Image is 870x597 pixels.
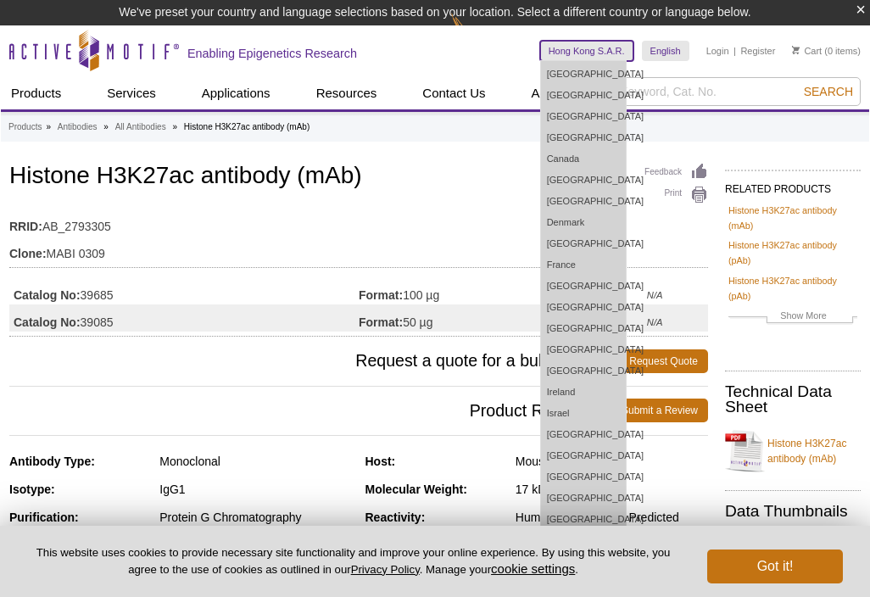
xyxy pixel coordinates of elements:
[728,273,857,304] a: Histone H3K27ac antibody (pAb)
[9,304,359,332] td: 39085
[541,424,626,445] a: [GEOGRAPHIC_DATA]
[619,349,708,373] a: Request Quote
[728,203,857,233] a: Histone H3K27ac antibody (mAb)
[541,297,626,318] a: [GEOGRAPHIC_DATA]
[541,148,626,170] a: Canada
[9,209,708,236] td: AB_2793305
[306,77,388,109] a: Resources
[9,455,95,468] strong: Antibody Type:
[541,106,626,127] a: [GEOGRAPHIC_DATA]
[541,127,626,148] a: [GEOGRAPHIC_DATA]
[792,41,861,61] li: (0 items)
[412,77,495,109] a: Contact Us
[365,483,467,496] strong: Molecular Weight:
[728,308,857,327] a: Show More
[541,170,626,191] a: [GEOGRAPHIC_DATA]
[115,120,166,135] a: All Antibodies
[14,287,81,303] strong: Catalog No:
[644,163,708,181] a: Feedback
[46,122,51,131] li: »
[159,510,352,525] div: Protein G Chromatography
[359,287,403,303] strong: Format:
[725,170,861,200] h2: RELATED PRODUCTS
[541,318,626,339] a: [GEOGRAPHIC_DATA]
[9,511,79,524] strong: Purification:
[27,545,679,577] p: This website uses cookies to provide necessary site functionality and improve your online experie...
[792,46,800,54] img: Your Cart
[9,219,42,234] strong: RRID:
[58,120,98,135] a: Antibodies
[451,13,496,53] img: Change Here
[516,482,708,497] div: 17 kDa
[521,77,594,109] a: About Us
[541,254,626,276] a: France
[516,510,708,525] div: Human, Wide Range Predicted
[647,277,708,304] td: N/A
[9,246,47,261] strong: Clone:
[9,236,708,263] td: MABI 0309
[159,454,352,469] div: Monoclonal
[365,455,396,468] strong: Host:
[359,277,647,304] td: 100 µg
[725,504,861,519] h2: Data Thumbnails
[159,482,352,497] div: IgG1
[725,426,861,477] a: Histone H3K27ac antibody (mAb)
[365,511,426,524] strong: Reactivity:
[541,466,626,488] a: [GEOGRAPHIC_DATA]
[351,563,420,576] a: Privacy Policy
[9,163,708,192] h1: Histone H3K27ac antibody (mAb)
[611,399,708,422] a: Submit a Review
[9,399,611,422] span: Product Review
[804,85,853,98] span: Search
[541,339,626,360] a: [GEOGRAPHIC_DATA]
[14,315,81,330] strong: Catalog No:
[541,191,626,212] a: [GEOGRAPHIC_DATA]
[541,509,626,530] a: [GEOGRAPHIC_DATA]
[172,122,177,131] li: »
[8,120,42,135] a: Products
[740,45,775,57] a: Register
[9,349,619,373] span: Request a quote for a bulk order
[541,212,626,233] a: Denmark
[541,233,626,254] a: [GEOGRAPHIC_DATA]
[516,454,708,469] div: Mouse
[594,77,861,106] input: Keyword, Cat. No.
[792,45,822,57] a: Cart
[184,122,310,131] li: Histone H3K27ac antibody (mAb)
[1,77,71,109] a: Products
[9,483,55,496] strong: Isotype:
[642,41,689,61] a: English
[644,186,708,204] a: Print
[706,45,729,57] a: Login
[541,64,626,85] a: [GEOGRAPHIC_DATA]
[725,384,861,415] h2: Technical Data Sheet
[540,41,633,61] a: Hong Kong S.A.R.
[647,304,708,332] td: N/A
[799,84,858,99] button: Search
[491,561,575,576] button: cookie settings
[728,237,857,268] a: Histone H3K27ac antibody (pAb)
[541,276,626,297] a: [GEOGRAPHIC_DATA]
[541,382,626,403] a: Ireland
[541,360,626,382] a: [GEOGRAPHIC_DATA]
[541,445,626,466] a: [GEOGRAPHIC_DATA]
[359,315,403,330] strong: Format:
[97,77,166,109] a: Services
[541,403,626,424] a: Israel
[707,550,843,583] button: Got it!
[733,41,736,61] li: |
[187,46,357,61] h2: Enabling Epigenetics Research
[103,122,109,131] li: »
[9,277,359,304] td: 39685
[192,77,281,109] a: Applications
[359,304,647,332] td: 50 µg
[541,85,626,106] a: [GEOGRAPHIC_DATA]
[541,488,626,509] a: [GEOGRAPHIC_DATA]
